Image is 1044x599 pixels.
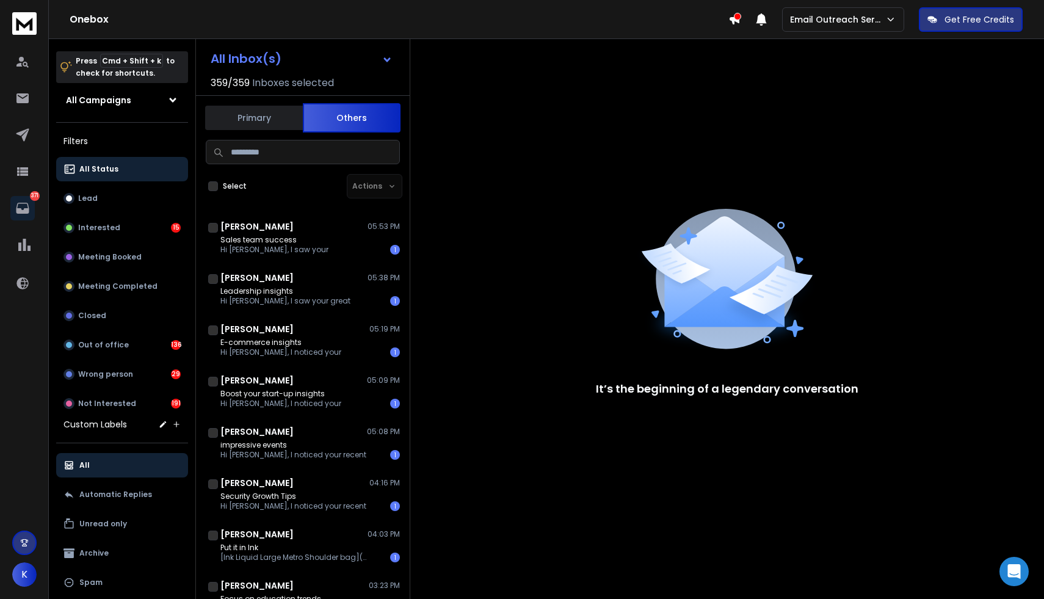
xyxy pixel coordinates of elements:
[390,296,400,306] div: 1
[220,389,341,399] p: Boost your start-up insights
[211,53,281,65] h1: All Inbox(s)
[390,553,400,562] div: 1
[12,12,37,35] img: logo
[390,501,400,511] div: 1
[171,369,181,379] div: 29
[220,553,367,562] p: [Ink Liquid Large Metro Shoulder bag]([URL][DOMAIN_NAME])
[56,133,188,150] h3: Filters
[220,296,350,306] p: Hi [PERSON_NAME], I saw your great
[220,501,366,511] p: Hi [PERSON_NAME], I noticed your recent
[220,347,341,357] p: Hi [PERSON_NAME], I noticed your
[220,528,294,540] h1: [PERSON_NAME]
[56,512,188,536] button: Unread only
[79,164,118,174] p: All Status
[78,281,158,291] p: Meeting Completed
[56,453,188,477] button: All
[56,186,188,211] button: Lead
[171,340,181,350] div: 136
[30,191,40,201] p: 371
[78,399,136,408] p: Not Interested
[76,55,175,79] p: Press to check for shortcuts.
[999,557,1029,586] div: Open Intercom Messenger
[56,157,188,181] button: All Status
[390,450,400,460] div: 1
[220,272,294,284] h1: [PERSON_NAME]
[919,7,1023,32] button: Get Free Credits
[390,245,400,255] div: 1
[220,543,367,553] p: Put it in Ink
[223,181,247,191] label: Select
[220,440,366,450] p: impressive events
[12,562,37,587] button: K
[56,303,188,328] button: Closed
[220,477,294,489] h1: [PERSON_NAME]
[201,46,402,71] button: All Inbox(s)
[56,362,188,387] button: Wrong person29
[369,324,400,334] p: 05:19 PM
[100,54,163,68] span: Cmd + Shift + k
[220,374,294,387] h1: [PERSON_NAME]
[368,273,400,283] p: 05:38 PM
[78,223,120,233] p: Interested
[56,333,188,357] button: Out of office136
[56,274,188,299] button: Meeting Completed
[369,478,400,488] p: 04:16 PM
[56,88,188,112] button: All Campaigns
[596,380,858,398] p: It’s the beginning of a legendary conversation
[220,450,366,460] p: Hi [PERSON_NAME], I noticed your recent
[368,222,400,231] p: 05:53 PM
[390,399,400,408] div: 1
[220,338,341,347] p: E-commerce insights
[211,76,250,90] span: 359 / 359
[79,460,90,470] p: All
[220,235,328,245] p: Sales team success
[220,492,366,501] p: Security Growth Tips
[220,220,294,233] h1: [PERSON_NAME]
[78,194,98,203] p: Lead
[70,12,728,27] h1: Onebox
[220,426,294,438] h1: [PERSON_NAME]
[79,548,109,558] p: Archive
[66,94,131,106] h1: All Campaigns
[220,245,328,255] p: Hi [PERSON_NAME], I saw your
[390,347,400,357] div: 1
[56,482,188,507] button: Automatic Replies
[790,13,885,26] p: Email Outreach Service
[368,529,400,539] p: 04:03 PM
[367,376,400,385] p: 05:09 PM
[78,340,129,350] p: Out of office
[252,76,334,90] h3: Inboxes selected
[220,286,350,296] p: Leadership insights
[78,252,142,262] p: Meeting Booked
[220,323,294,335] h1: [PERSON_NAME]
[56,391,188,416] button: Not Interested191
[56,245,188,269] button: Meeting Booked
[56,216,188,240] button: Interested15
[63,418,127,430] h3: Custom Labels
[10,196,35,220] a: 371
[79,490,152,499] p: Automatic Replies
[303,103,401,133] button: Others
[944,13,1014,26] p: Get Free Credits
[56,570,188,595] button: Spam
[79,519,127,529] p: Unread only
[56,541,188,565] button: Archive
[220,399,341,408] p: Hi [PERSON_NAME], I noticed your
[220,579,294,592] h1: [PERSON_NAME]
[78,311,106,321] p: Closed
[367,427,400,437] p: 05:08 PM
[171,399,181,408] div: 191
[78,369,133,379] p: Wrong person
[205,104,303,131] button: Primary
[171,223,181,233] div: 15
[79,578,103,587] p: Spam
[369,581,400,590] p: 03:23 PM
